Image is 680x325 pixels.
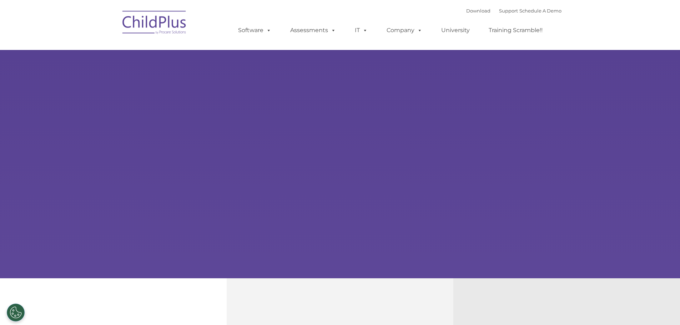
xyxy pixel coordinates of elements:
font: | [466,8,561,14]
a: IT [348,23,375,37]
img: ChildPlus by Procare Solutions [119,6,190,41]
a: Assessments [283,23,343,37]
a: Software [231,23,278,37]
a: Training Scramble!! [482,23,550,37]
a: Company [379,23,429,37]
a: University [434,23,477,37]
a: Support [499,8,518,14]
a: Schedule A Demo [519,8,561,14]
button: Cookies Settings [7,304,25,321]
a: Download [466,8,490,14]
